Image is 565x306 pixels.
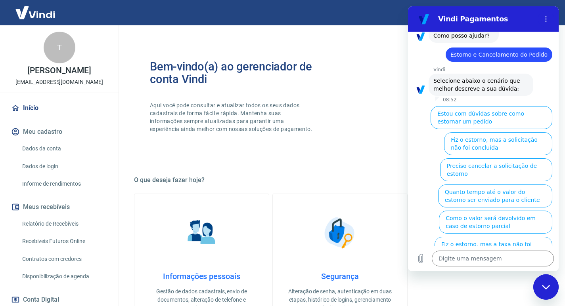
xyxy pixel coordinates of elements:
[527,6,555,20] button: Sair
[19,141,109,157] a: Dados da conta
[27,67,91,75] p: [PERSON_NAME]
[19,158,109,175] a: Dados de login
[19,268,109,285] a: Disponibilização de agenda
[19,216,109,232] a: Relatório de Recebíveis
[44,32,75,63] div: T
[147,272,256,281] h4: Informações pessoais
[15,78,103,86] p: [EMAIL_ADDRESS][DOMAIN_NAME]
[10,0,61,25] img: Vindi
[150,60,340,86] h2: Bem-vindo(a) ao gerenciador de conta Vindi
[19,176,109,192] a: Informe de rendimentos
[182,213,222,253] img: Informações pessoais
[150,101,314,133] p: Aqui você pode consultar e atualizar todos os seus dados cadastrais de forma fácil e rápida. Mant...
[10,198,109,216] button: Meus recebíveis
[134,176,546,184] h5: O que deseja fazer hoje?
[285,272,395,281] h4: Segurança
[19,251,109,267] a: Contratos com credores
[408,6,559,271] iframe: Janela de mensagens
[320,213,360,253] img: Segurança
[10,123,109,141] button: Meu cadastro
[19,233,109,249] a: Recebíveis Futuros Online
[10,99,109,117] a: Início
[533,274,559,300] iframe: Botão para abrir a janela de mensagens, conversa em andamento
